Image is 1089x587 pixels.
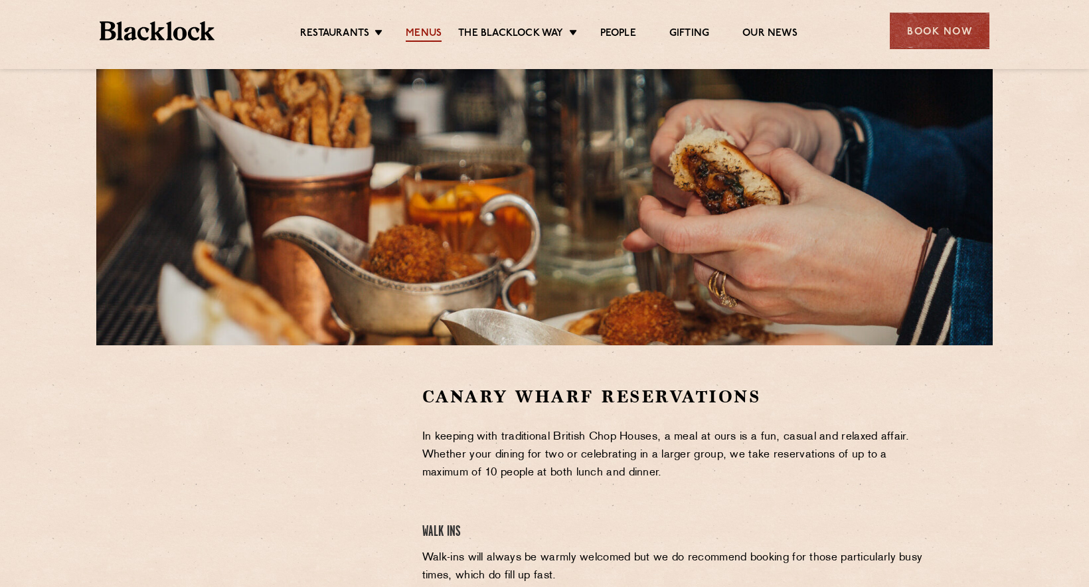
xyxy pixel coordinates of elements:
[100,21,214,41] img: BL_Textured_Logo-footer-cropped.svg
[458,27,563,42] a: The Blacklock Way
[742,27,797,42] a: Our News
[206,385,355,585] iframe: OpenTable make booking widget
[669,27,709,42] a: Gifting
[422,523,932,541] h4: Walk Ins
[600,27,636,42] a: People
[422,385,932,408] h2: Canary Wharf Reservations
[422,549,932,585] p: Walk-ins will always be warmly welcomed but we do recommend booking for those particularly busy t...
[422,428,932,482] p: In keeping with traditional British Chop Houses, a meal at ours is a fun, casual and relaxed affa...
[406,27,442,42] a: Menus
[300,27,369,42] a: Restaurants
[890,13,989,49] div: Book Now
